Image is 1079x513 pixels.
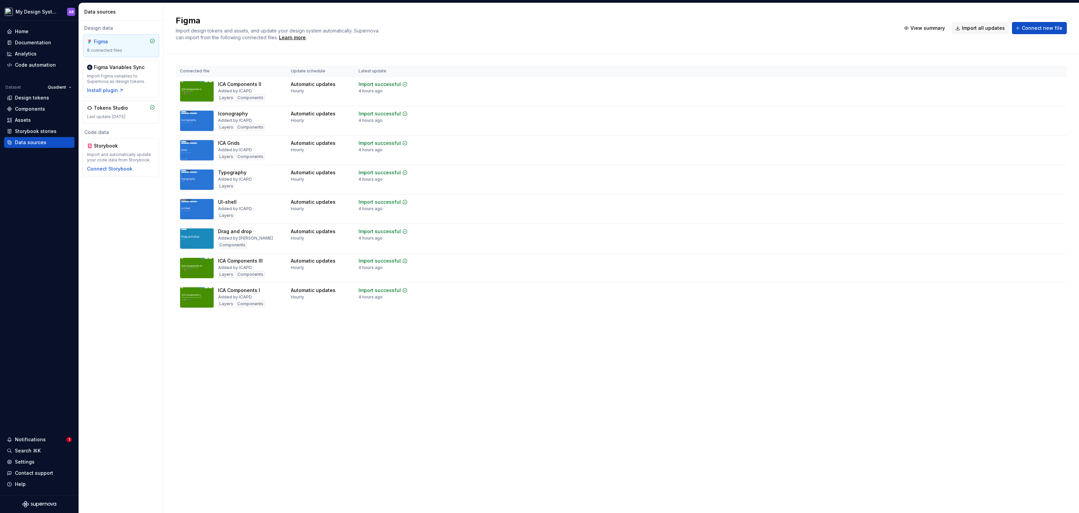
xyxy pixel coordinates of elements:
div: Automatic updates [291,110,336,117]
div: Import and automatically update your code data from Storybook. [87,152,155,163]
div: 4 hours ago [359,206,383,211]
div: Components [236,300,265,307]
div: AB [69,9,74,15]
div: 4 hours ago [359,147,383,153]
div: Notifications [15,436,46,443]
button: Search ⌘K [4,445,74,456]
div: Data sources [84,8,160,15]
div: Layers [218,300,235,307]
div: Automatic updates [291,169,336,176]
a: Supernova Logo [22,501,56,508]
a: Storybook stories [4,126,74,137]
div: Layers [218,183,235,189]
div: Code data [83,129,159,136]
div: Import successful [359,110,401,117]
div: Added by ICAPD [218,147,252,153]
div: ICA Components I [218,287,260,294]
div: Added by ICAPD [218,118,252,123]
div: Design tokens [15,94,49,101]
div: Last update [DATE] [87,114,155,119]
div: Added by ICAPD [218,294,252,300]
div: Components [236,271,265,278]
div: Added by [PERSON_NAME] [218,236,273,241]
div: Hourly [291,177,304,182]
div: Added by ICAPD [218,88,252,94]
div: Automatic updates [291,228,336,235]
span: Quadient [48,85,66,90]
div: Settings [15,459,35,465]
div: Hourly [291,294,304,300]
div: 4 hours ago [359,177,383,182]
div: Import successful [359,169,401,176]
div: Home [15,28,28,35]
a: Settings [4,456,74,467]
button: Connect Storybook [87,165,132,172]
div: Layers [218,153,235,160]
span: . [278,35,307,40]
div: 4 hours ago [359,294,383,300]
div: Hourly [291,147,304,153]
a: StorybookImport and automatically update your code data from Storybook.Connect Storybook [83,138,159,176]
div: Help [15,481,26,488]
th: Latest update [354,66,425,77]
span: Import design tokens and assets, and update your design system automatically. Supernova can impor... [176,28,380,40]
a: Learn more [279,34,306,41]
div: 4 hours ago [359,265,383,270]
div: Dataset [5,85,21,90]
th: Update schedule [287,66,354,77]
div: Automatic updates [291,287,336,294]
div: Tokens Studio [94,105,128,111]
div: Automatic updates [291,140,336,147]
div: My Design System [16,8,59,15]
th: Connected file [176,66,287,77]
div: 4 hours ago [359,236,383,241]
div: ICA Grids [218,140,240,147]
a: Figma8 connected files [83,34,159,57]
div: Analytics [15,50,37,57]
span: 1 [66,437,72,442]
span: Connect new file [1022,25,1062,31]
div: Components [236,153,265,160]
div: Contact support [15,470,53,476]
a: Documentation [4,37,74,48]
button: Import all updates [952,22,1009,34]
div: Automatic updates [291,81,336,88]
div: Storybook stories [15,128,57,135]
div: Components [236,124,265,131]
button: My Design SystemAB [1,4,77,19]
div: UI-shell [218,199,237,205]
button: Help [4,479,74,490]
div: 8 connected files [87,48,155,53]
a: Data sources [4,137,74,148]
div: Figma Variables Sync [94,64,145,71]
div: Drag and drop [218,228,252,235]
div: Hourly [291,88,304,94]
div: Layers [218,124,235,131]
div: Import successful [359,140,401,147]
button: View summary [901,22,949,34]
div: Hourly [291,118,304,123]
div: Import successful [359,258,401,264]
div: Layers [218,271,235,278]
div: Documentation [15,39,51,46]
div: 4 hours ago [359,88,383,94]
div: Assets [15,117,31,124]
div: Hourly [291,236,304,241]
div: Import successful [359,81,401,88]
div: Data sources [15,139,46,146]
button: Install plugin [87,87,124,94]
div: Components [218,242,247,248]
a: Assets [4,115,74,126]
a: Code automation [4,60,74,70]
div: ICA Components III [218,258,263,264]
div: Typography [218,169,246,176]
div: Hourly [291,206,304,211]
div: Import successful [359,199,401,205]
div: Storybook [94,142,126,149]
button: Contact support [4,468,74,478]
div: Hourly [291,265,304,270]
a: Tokens StudioLast update [DATE] [83,101,159,124]
div: Design data [83,25,159,31]
div: Import successful [359,228,401,235]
